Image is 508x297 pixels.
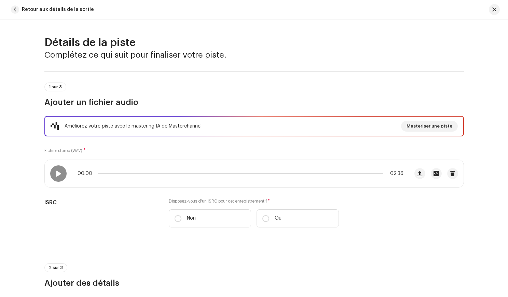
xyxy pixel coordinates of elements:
[169,198,339,204] label: Disposez-vous d'un ISRC pour cet enregistrement ?
[44,278,464,288] h3: Ajouter des détails
[407,119,452,133] span: Masteriser une piste
[44,97,464,108] h3: Ajouter un fichier audio
[44,198,158,207] h5: ISRC
[187,215,196,222] p: Non
[65,122,202,130] div: Améliorez votre piste avec le mastering IA de Masterchannel
[401,121,458,132] button: Masteriser une piste
[275,215,283,222] p: Oui
[386,171,403,176] span: 02:36
[44,36,464,49] h2: Détails de la piste
[44,49,464,60] h3: Complétez ce qui suit pour finaliser votre piste.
